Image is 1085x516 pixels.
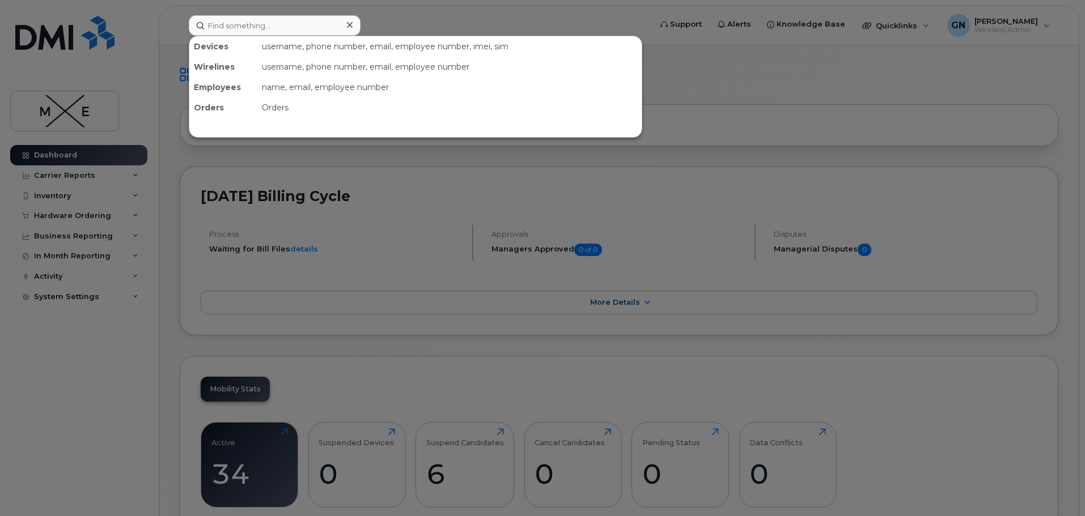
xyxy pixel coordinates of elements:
[189,77,257,97] div: Employees
[257,77,642,97] div: name, email, employee number
[189,97,257,118] div: Orders
[189,36,257,57] div: Devices
[257,97,642,118] div: Orders
[189,57,257,77] div: Wirelines
[257,57,642,77] div: username, phone number, email, employee number
[257,36,642,57] div: username, phone number, email, employee number, imei, sim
